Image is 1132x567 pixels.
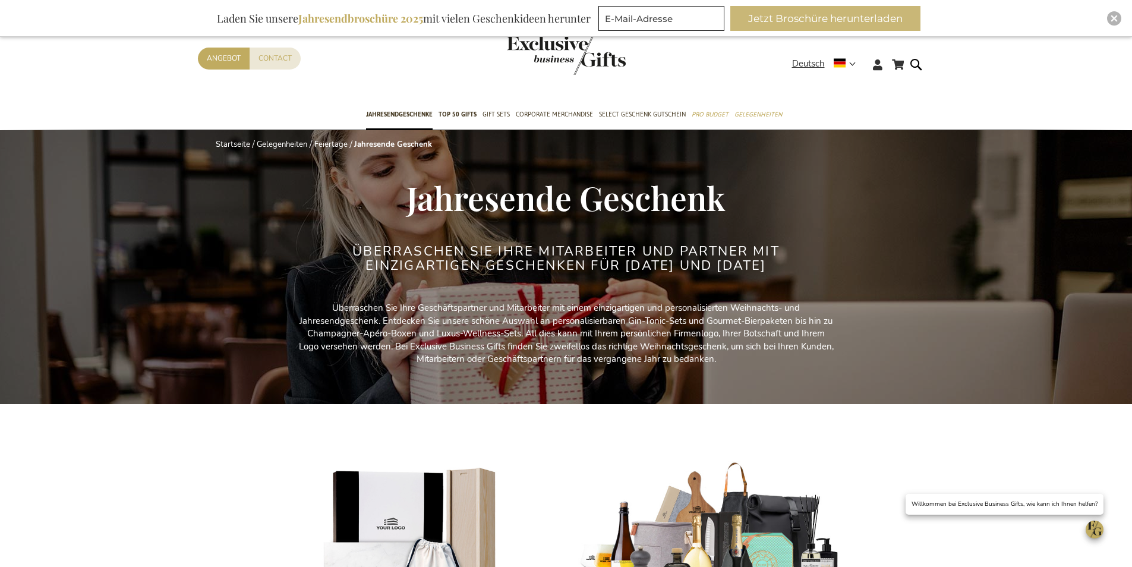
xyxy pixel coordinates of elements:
p: Überraschen Sie Ihre Geschäftspartner und Mitarbeiter mit einem einzigartigen und personalisierte... [299,302,834,366]
a: Contact [250,48,301,70]
div: Laden Sie unsere mit vielen Geschenkideen herunter [212,6,596,31]
span: Jahresende Geschenk [406,175,726,219]
img: Exclusive Business gifts logo [507,36,626,75]
h2: Überraschen Sie IHRE MITARBEITER UND PARTNER mit EINZIGARTIGEN Geschenken für [DATE] und [DATE] [343,244,789,273]
span: Gift Sets [483,108,510,121]
a: Startseite [216,139,250,150]
img: Close [1111,15,1118,22]
strong: Jahresende Geschenk [354,139,432,150]
span: TOP 50 Gifts [439,108,477,121]
div: Close [1107,11,1121,26]
a: store logo [507,36,566,75]
button: Jetzt Broschüre herunterladen [730,6,920,31]
span: Gelegenheiten [734,108,782,121]
a: Feiertage [314,139,348,150]
b: Jahresendbroschüre 2025 [298,11,423,26]
span: Select Geschenk Gutschein [599,108,686,121]
a: Gelegenheiten [257,139,307,150]
input: E-Mail-Adresse [598,6,724,31]
div: Deutsch [792,57,863,71]
span: Corporate Merchandise [516,108,593,121]
span: Deutsch [792,57,825,71]
a: Angebot [198,48,250,70]
form: marketing offers and promotions [598,6,728,34]
span: Jahresendgeschenke [366,108,433,121]
span: Pro Budget [692,108,729,121]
